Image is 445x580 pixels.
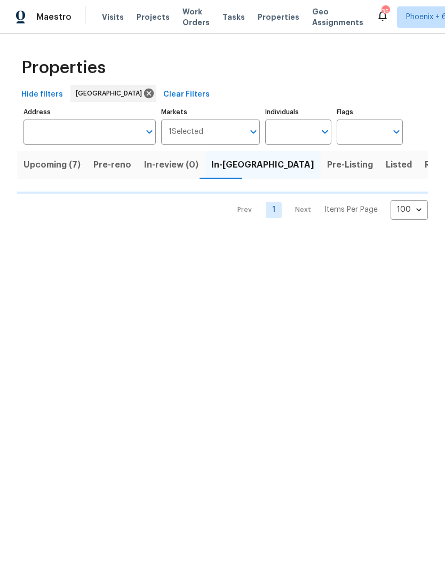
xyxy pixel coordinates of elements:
[266,202,282,218] a: Goto page 1
[386,157,412,172] span: Listed
[161,109,260,115] label: Markets
[23,109,156,115] label: Address
[142,124,157,139] button: Open
[70,85,156,102] div: [GEOGRAPHIC_DATA]
[246,124,261,139] button: Open
[391,196,428,224] div: 100
[21,62,106,73] span: Properties
[144,157,198,172] span: In-review (0)
[76,88,146,99] span: [GEOGRAPHIC_DATA]
[169,128,203,137] span: 1 Selected
[93,157,131,172] span: Pre-reno
[337,109,403,115] label: Flags
[312,6,363,28] span: Geo Assignments
[17,85,67,105] button: Hide filters
[317,124,332,139] button: Open
[227,200,428,220] nav: Pagination Navigation
[23,157,81,172] span: Upcoming (7)
[389,124,404,139] button: Open
[211,157,314,172] span: In-[GEOGRAPHIC_DATA]
[21,88,63,101] span: Hide filters
[265,109,331,115] label: Individuals
[102,12,124,22] span: Visits
[327,157,373,172] span: Pre-Listing
[137,12,170,22] span: Projects
[324,204,378,215] p: Items Per Page
[258,12,299,22] span: Properties
[182,6,210,28] span: Work Orders
[382,6,389,17] div: 35
[36,12,71,22] span: Maestro
[159,85,214,105] button: Clear Filters
[222,13,245,21] span: Tasks
[163,88,210,101] span: Clear Filters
